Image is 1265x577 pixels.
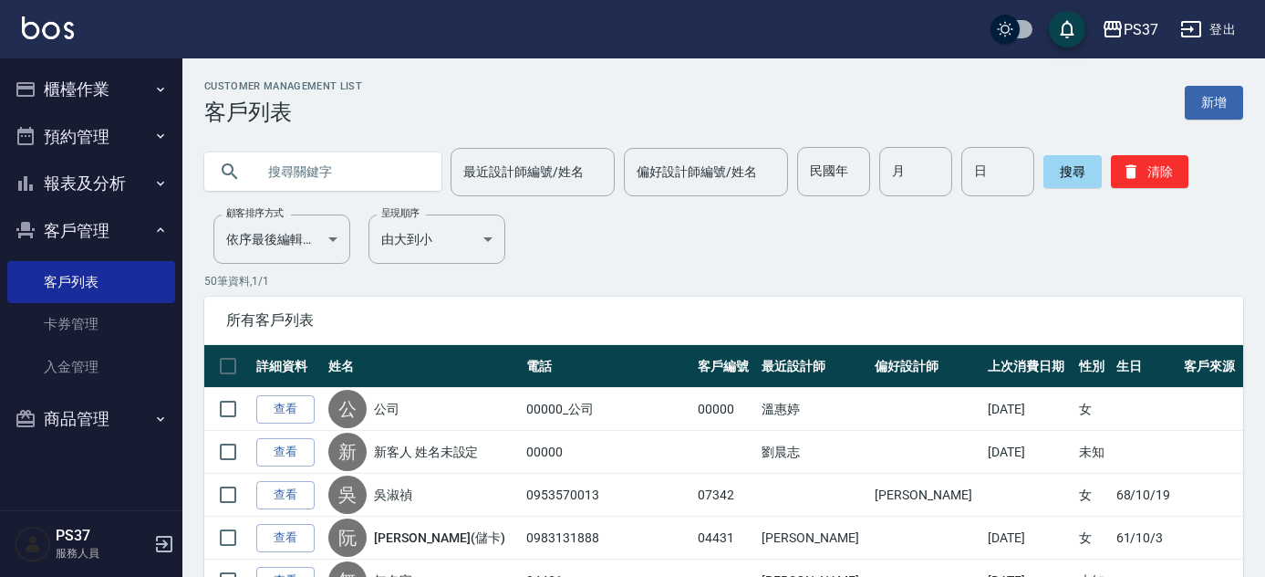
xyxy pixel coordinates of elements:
[522,474,693,517] td: 0953570013
[1049,11,1085,47] button: save
[7,160,175,207] button: 報表及分析
[1043,155,1102,188] button: 搜尋
[7,66,175,113] button: 櫃檯作業
[870,474,983,517] td: [PERSON_NAME]
[1074,474,1111,517] td: 女
[7,346,175,388] a: 入金管理
[328,519,367,557] div: 阮
[15,526,51,562] img: Person
[7,395,175,443] button: 商品管理
[522,388,693,431] td: 00000_公司
[522,345,693,388] th: 電話
[1074,517,1111,560] td: 女
[374,486,412,504] a: 吳淑禎
[693,474,757,517] td: 07342
[7,303,175,345] a: 卡券管理
[252,345,324,388] th: 詳細資料
[226,311,1221,330] span: 所有客戶列表
[870,345,983,388] th: 偏好設計師
[368,215,505,264] div: 由大到小
[757,388,870,431] td: 溫惠婷
[22,16,74,39] img: Logo
[374,443,479,461] a: 新客人 姓名未設定
[983,517,1074,560] td: [DATE]
[1112,345,1179,388] th: 生日
[204,100,362,125] h3: 客戶列表
[204,80,362,92] h2: Customer Management List
[7,113,175,161] button: 預約管理
[328,433,367,471] div: 新
[374,400,399,418] a: 公司
[1124,18,1158,41] div: PS37
[693,388,757,431] td: 00000
[1074,388,1111,431] td: 女
[7,207,175,255] button: 客戶管理
[56,527,149,545] h5: PS37
[522,431,693,474] td: 00000
[374,529,505,547] a: [PERSON_NAME](儲卡)
[757,345,870,388] th: 最近設計師
[757,517,870,560] td: [PERSON_NAME]
[324,345,523,388] th: 姓名
[256,481,315,509] a: 查看
[255,147,427,196] input: 搜尋關鍵字
[757,431,870,474] td: 劉晨志
[1111,155,1188,188] button: 清除
[983,345,1074,388] th: 上次消費日期
[213,215,350,264] div: 依序最後編輯時間
[381,206,420,220] label: 呈現順序
[1112,474,1179,517] td: 68/10/19
[983,388,1074,431] td: [DATE]
[1112,517,1179,560] td: 61/10/3
[1094,11,1166,48] button: PS37
[522,517,693,560] td: 0983131888
[1179,345,1243,388] th: 客戶來源
[693,345,757,388] th: 客戶編號
[256,524,315,552] a: 查看
[1173,13,1243,47] button: 登出
[204,273,1243,289] p: 50 筆資料, 1 / 1
[983,431,1074,474] td: [DATE]
[1185,86,1243,120] a: 新增
[1074,431,1111,474] td: 未知
[328,390,367,428] div: 公
[1074,345,1111,388] th: 性別
[693,517,757,560] td: 04431
[226,206,284,220] label: 顧客排序方式
[328,476,367,514] div: 吳
[56,545,149,561] p: 服務人員
[7,261,175,303] a: 客戶列表
[256,395,315,424] a: 查看
[256,438,315,467] a: 查看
